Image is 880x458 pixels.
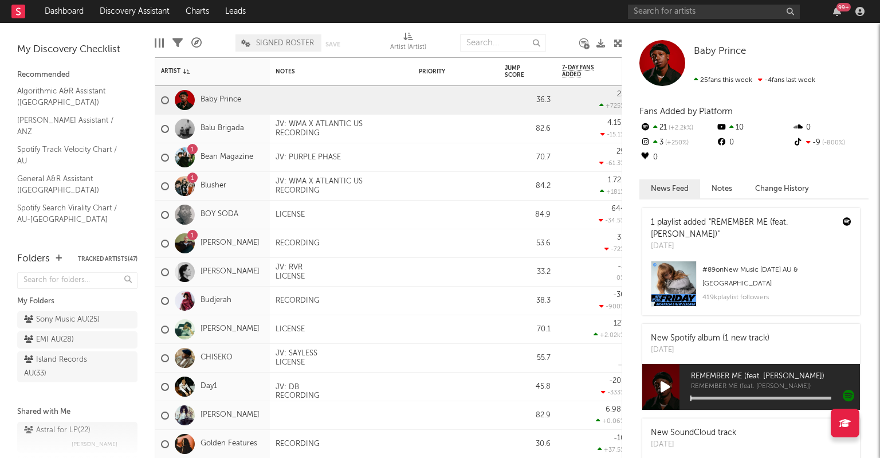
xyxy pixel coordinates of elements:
[276,178,363,185] span: JV: WMA X ATLANTIC US
[609,377,625,385] div: -203
[716,120,792,135] div: 10
[601,389,625,396] div: -333 %
[694,46,746,57] a: Baby Prince
[505,122,551,136] div: 82.6
[325,41,340,48] button: Save
[599,102,625,109] div: +725 %
[201,353,233,363] a: CHISEKO
[17,202,126,225] a: Spotify Search Virality Chart / AU-[GEOGRAPHIC_DATA]
[505,409,551,422] div: 82.9
[276,273,305,280] span: LICENSE
[651,218,788,238] a: "REMEMBER ME (feat. [PERSON_NAME])"
[691,370,860,383] span: REMEMBER ME (feat. [PERSON_NAME])
[17,252,50,266] div: Folders
[270,239,325,248] div: RECORDING
[663,140,689,146] span: +250 %
[17,85,126,108] a: Algorithmic A&R Assistant ([GEOGRAPHIC_DATA])
[702,263,851,291] div: # 89 on New Music [DATE] AU & [GEOGRAPHIC_DATA]
[253,65,264,77] button: Filter by Artist
[201,410,260,420] a: [PERSON_NAME]
[78,256,137,262] button: Tracked Artists(47)
[201,439,257,449] a: Golden Features
[505,380,551,394] div: 45.8
[639,107,733,116] span: Fans Added by Platform
[694,77,752,84] span: 25 fans this week
[651,332,769,345] div: New Spotify album (1 new track)
[639,120,716,135] div: 21
[604,245,625,253] div: -72 %
[792,120,869,135] div: 0
[608,177,625,184] div: 1.72k
[24,333,74,347] div: EMI AU ( 28 )
[628,5,800,19] input: Search for artists
[694,77,815,84] span: -4 fans last week
[651,439,736,451] div: [DATE]
[201,382,217,392] a: Day1
[17,311,137,328] a: Sony Music AU(25)
[596,417,625,425] div: +0.06 %
[201,238,260,248] a: [PERSON_NAME]
[651,217,834,241] div: 1 playlist added
[614,320,625,327] div: 127
[276,211,305,218] span: LICENSE
[651,427,736,439] div: New SoundCloud track
[276,392,320,401] div: RECORDING
[24,424,91,437] div: Astral for LP ( 22 )
[484,68,492,76] i: Edit settings for Priority
[505,237,551,250] div: 53.6
[470,66,482,77] button: Filter by Priority
[270,383,325,401] div: JV: DB
[270,120,368,138] div: JV: WMA X ATLANTIC US
[600,131,625,138] div: -15.1 %
[270,263,311,281] div: JV: RVR
[201,210,238,220] a: BOY SODA
[614,434,625,442] div: -10
[460,34,546,52] input: Search...
[607,119,625,127] div: 4.15k
[700,179,744,198] button: Notes
[600,188,625,195] div: +181 %
[396,66,407,77] button: Filter by Notes
[17,173,126,196] a: General A&R Assistant ([GEOGRAPHIC_DATA])
[505,179,551,193] div: 84.2
[161,68,247,75] div: Artist
[270,153,347,162] div: JV: PURPLE PHASE
[276,187,320,194] span: RECORDING
[639,135,716,150] div: 3
[505,294,551,308] div: 38.3
[24,353,105,381] div: Island Records AU ( 33 )
[17,68,137,82] div: Recommended
[702,291,851,304] div: 419k playlist followers
[505,65,533,79] div: Jump Score
[599,159,625,167] div: -61.3 %
[667,125,693,131] span: +2.2k %
[17,351,137,382] a: Island Records AU(33)
[614,65,625,77] button: Filter by 7-Day Fans Added
[17,114,126,138] a: [PERSON_NAME] Assistant / ANZ
[611,205,625,213] div: 644
[505,265,551,279] div: 33.2
[833,7,841,16] button: 99+
[694,46,746,56] span: Baby Prince
[17,422,137,453] a: Astral for LP(22)[PERSON_NAME]
[201,124,244,134] a: Balu Brigada
[505,351,551,365] div: 55.7
[17,143,126,167] a: Spotify Track Velocity Chart / AU
[691,383,860,390] span: REMEMBER ME (feat. [PERSON_NAME])
[17,405,137,419] div: Shared with Me
[651,345,769,356] div: [DATE]
[642,261,860,315] a: #89onNew Music [DATE] AU & [GEOGRAPHIC_DATA]419kplaylist followers
[270,440,325,449] div: RECORDING
[201,181,226,191] a: Blusher
[72,437,117,451] span: [PERSON_NAME]
[651,241,834,252] div: [DATE]
[276,326,305,333] span: LICENSE
[613,291,625,299] div: -30
[276,68,390,75] div: Notes
[639,179,700,198] button: News Feed
[191,29,202,57] div: A&R Pipeline
[17,43,137,57] div: My Discovery Checklist
[744,179,820,198] button: Change History
[270,296,325,306] div: RECORDING
[505,93,551,107] div: 36.3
